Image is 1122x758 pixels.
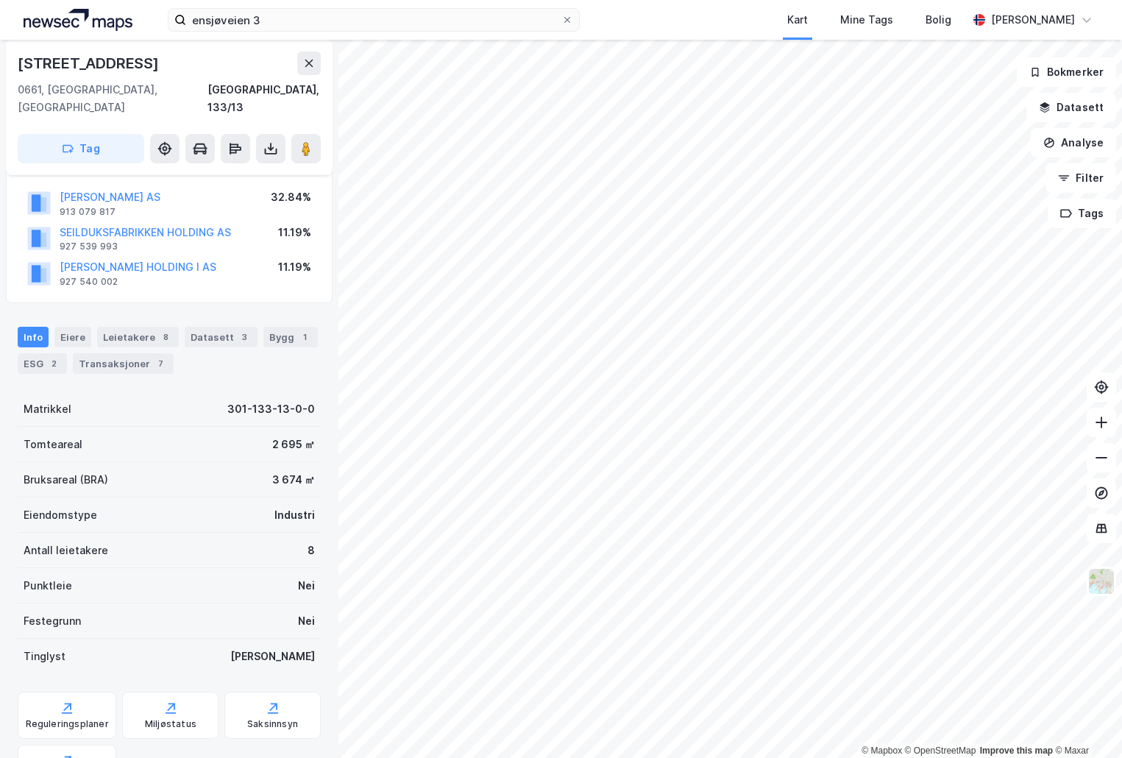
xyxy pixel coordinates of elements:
[60,276,118,288] div: 927 540 002
[298,577,315,595] div: Nei
[227,400,315,418] div: 301-133-13-0-0
[18,52,162,75] div: [STREET_ADDRESS]
[1048,687,1122,758] iframe: Chat Widget
[274,506,315,524] div: Industri
[271,188,311,206] div: 32.84%
[73,353,174,374] div: Transaksjoner
[297,330,312,344] div: 1
[991,11,1075,29] div: [PERSON_NAME]
[1031,128,1116,157] button: Analyse
[278,258,311,276] div: 11.19%
[308,542,315,559] div: 8
[24,648,65,665] div: Tinglyst
[18,81,207,116] div: 0661, [GEOGRAPHIC_DATA], [GEOGRAPHIC_DATA]
[186,9,561,31] input: Søk på adresse, matrikkel, gårdeiere, leietakere eller personer
[1048,687,1122,758] div: Kontrollprogram for chat
[24,9,132,31] img: logo.a4113a55bc3d86da70a041830d287a7e.svg
[24,542,108,559] div: Antall leietakere
[272,471,315,489] div: 3 674 ㎡
[24,436,82,453] div: Tomteareal
[158,330,173,344] div: 8
[54,327,91,347] div: Eiere
[1017,57,1116,87] button: Bokmerker
[237,330,252,344] div: 3
[1026,93,1116,122] button: Datasett
[24,612,81,630] div: Festegrunn
[26,718,109,730] div: Reguleringsplaner
[24,400,71,418] div: Matrikkel
[905,745,976,756] a: OpenStreetMap
[1048,199,1116,228] button: Tags
[298,612,315,630] div: Nei
[207,81,322,116] div: [GEOGRAPHIC_DATA], 133/13
[926,11,951,29] div: Bolig
[1087,567,1115,595] img: Z
[145,718,196,730] div: Miljøstatus
[272,436,315,453] div: 2 695 ㎡
[24,506,97,524] div: Eiendomstype
[18,353,67,374] div: ESG
[787,11,808,29] div: Kart
[1045,163,1116,193] button: Filter
[153,356,168,371] div: 7
[46,356,61,371] div: 2
[60,206,116,218] div: 913 079 817
[60,241,118,252] div: 927 539 993
[18,327,49,347] div: Info
[97,327,179,347] div: Leietakere
[185,327,258,347] div: Datasett
[263,327,318,347] div: Bygg
[980,745,1053,756] a: Improve this map
[24,471,108,489] div: Bruksareal (BRA)
[278,224,311,241] div: 11.19%
[18,134,144,163] button: Tag
[247,718,298,730] div: Saksinnsyn
[840,11,893,29] div: Mine Tags
[230,648,315,665] div: [PERSON_NAME]
[24,577,72,595] div: Punktleie
[862,745,902,756] a: Mapbox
